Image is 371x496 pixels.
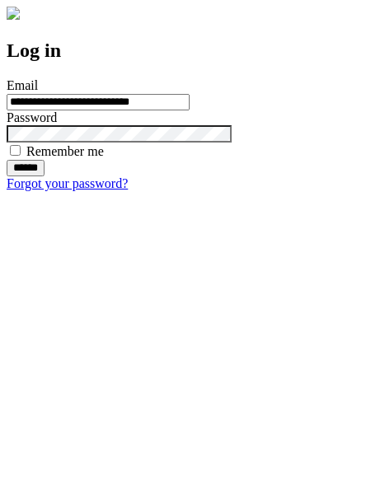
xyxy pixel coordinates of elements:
[26,144,104,158] label: Remember me
[7,7,20,20] img: logo-4e3dc11c47720685a147b03b5a06dd966a58ff35d612b21f08c02c0306f2b779.png
[7,78,38,92] label: Email
[7,176,128,190] a: Forgot your password?
[7,40,364,62] h2: Log in
[7,110,57,124] label: Password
